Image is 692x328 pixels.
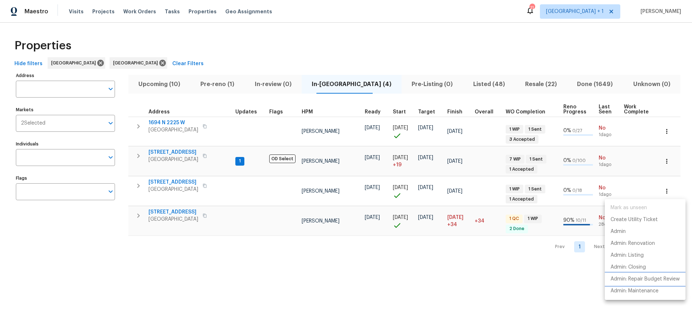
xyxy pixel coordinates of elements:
[611,287,658,295] p: Admin: Maintenance
[611,275,680,283] p: Admin: Repair Budget Review
[611,216,658,224] p: Create Utility Ticket
[611,252,644,259] p: Admin: Listing
[611,228,626,235] p: Admin
[611,240,655,247] p: Admin: Renovation
[611,264,646,271] p: Admin: Closing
